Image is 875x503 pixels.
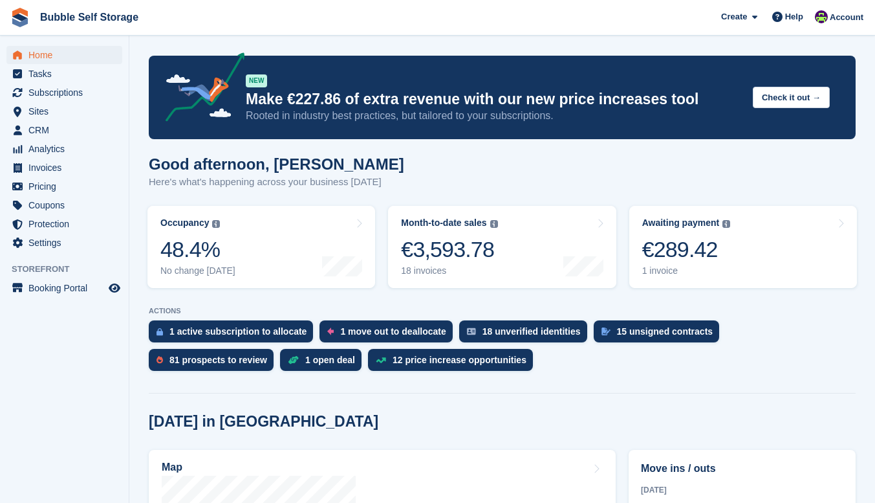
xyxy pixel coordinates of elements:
[35,6,144,28] a: Bubble Self Storage
[319,320,459,349] a: 1 move out to deallocate
[288,355,299,364] img: deal-1b604bf984904fb50ccaf53a9ad4b4a5d6e5aea283cecdc64d6e3604feb123c2.svg
[401,265,497,276] div: 18 invoices
[157,328,163,336] img: active_subscription_to_allocate_icon-d502201f5373d7db506a760aba3b589e785aa758c864c3986d89f69b8ff3...
[459,320,594,349] a: 18 unverified identities
[467,328,476,335] img: verify_identity-adf6edd0f0f0b5bbfe63781bf79b02c33cf7c696d77639b501bdc392416b5a36.svg
[6,121,122,139] a: menu
[641,484,843,496] div: [DATE]
[6,215,122,233] a: menu
[642,265,731,276] div: 1 invoice
[157,356,163,364] img: prospect-51fa495bee0391a8d652442698ab0144808aea92771e9ea1ae160a38d050c398.svg
[722,220,730,228] img: icon-info-grey-7440780725fd019a000dd9b08b2336e03edf1995a4989e88bcd33f0948082b44.svg
[149,155,404,173] h1: Good afternoon, [PERSON_NAME]
[162,462,182,473] h2: Map
[246,74,267,87] div: NEW
[149,175,404,190] p: Here's what's happening across your business [DATE]
[169,326,307,337] div: 1 active subscription to allocate
[601,328,610,335] img: contract_signature_icon-13c848040528278c33f63329250d36e43548de30e8caae1d1a13099fd9432cc5.svg
[169,355,267,365] div: 81 prospects to review
[28,65,106,83] span: Tasks
[149,349,280,377] a: 81 prospects to review
[388,206,616,288] a: Month-to-date sales €3,593.78 18 invoices
[149,413,378,430] h2: [DATE] in [GEOGRAPHIC_DATA]
[327,328,334,335] img: move_outs_to_deallocate_icon-f764333ba52eb49d3ac5e1228854f67142a1ed5810a6f6cc68b1a99e826820c5.svg
[401,236,497,263] div: €3,593.78
[641,461,843,476] h2: Move ins / outs
[376,357,386,363] img: price_increase_opportunities-93ffe204e8149a01c8c9dc8f82e8f89637d9d84a8eef4429ea346261dce0b2c0.svg
[6,140,122,158] a: menu
[28,177,106,196] span: Pricing
[160,218,209,229] div: Occupancy
[28,46,106,64] span: Home
[6,84,122,102] a: menu
[6,177,122,196] a: menu
[642,236,731,263] div: €289.42
[617,326,713,337] div: 15 unsigned contracts
[305,355,355,365] div: 1 open deal
[721,10,747,23] span: Create
[246,109,742,123] p: Rooted in industry best practices, but tailored to your subscriptions.
[28,279,106,297] span: Booking Portal
[482,326,581,337] div: 18 unverified identities
[246,90,742,109] p: Make €227.86 of extra revenue with our new price increases tool
[753,87,830,108] button: Check it out →
[28,196,106,214] span: Coupons
[594,320,726,349] a: 15 unsigned contracts
[28,215,106,233] span: Protection
[147,206,375,288] a: Occupancy 48.4% No change [DATE]
[6,46,122,64] a: menu
[393,355,526,365] div: 12 price increase opportunities
[830,11,863,24] span: Account
[149,320,319,349] a: 1 active subscription to allocate
[785,10,803,23] span: Help
[28,140,106,158] span: Analytics
[107,280,122,296] a: Preview store
[490,220,498,228] img: icon-info-grey-7440780725fd019a000dd9b08b2336e03edf1995a4989e88bcd33f0948082b44.svg
[629,206,857,288] a: Awaiting payment €289.42 1 invoice
[155,52,245,126] img: price-adjustments-announcement-icon-8257ccfd72463d97f412b2fc003d46551f7dbcb40ab6d574587a9cd5c0d94...
[6,234,122,252] a: menu
[149,307,856,315] p: ACTIONS
[28,102,106,120] span: Sites
[280,349,368,377] a: 1 open deal
[12,263,129,276] span: Storefront
[6,159,122,177] a: menu
[28,234,106,252] span: Settings
[401,218,486,229] div: Month-to-date sales
[642,218,720,229] div: Awaiting payment
[6,196,122,214] a: menu
[6,279,122,297] a: menu
[28,121,106,139] span: CRM
[6,102,122,120] a: menu
[340,326,446,337] div: 1 move out to deallocate
[160,236,235,263] div: 48.4%
[28,84,106,102] span: Subscriptions
[368,349,539,377] a: 12 price increase opportunities
[6,65,122,83] a: menu
[160,265,235,276] div: No change [DATE]
[28,159,106,177] span: Invoices
[10,8,30,27] img: stora-icon-8386f47178a22dfd0bd8f6a31ec36ba5ce8667c1dd55bd0f319d3a0aa187defe.svg
[815,10,828,23] img: Tom Gilmore
[212,220,220,228] img: icon-info-grey-7440780725fd019a000dd9b08b2336e03edf1995a4989e88bcd33f0948082b44.svg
